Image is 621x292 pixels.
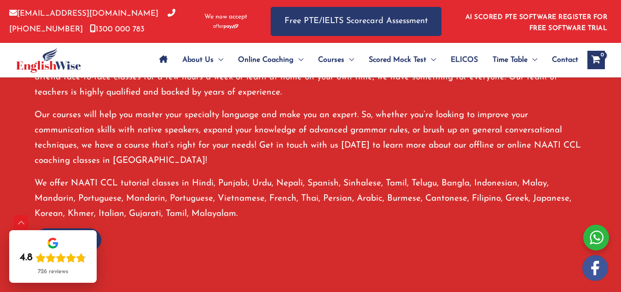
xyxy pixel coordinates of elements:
span: Contact [552,44,578,76]
span: Scored Mock Test [369,44,426,76]
a: Free PTE/IELTS Scorecard Assessment [271,7,441,36]
img: white-facebook.png [582,255,608,281]
a: Time TableMenu Toggle [485,44,545,76]
img: cropped-ew-logo [16,48,81,73]
span: We now accept [204,12,247,22]
p: We offer NAATI CCL tutorial classes in Hindi, Punjabi, Urdu, Nepali, Spanish, Sinhalese, Tamil, T... [35,176,587,222]
a: 1300 000 783 [90,25,145,33]
span: About Us [182,44,214,76]
a: Online CoachingMenu Toggle [231,44,311,76]
span: Online Coaching [238,44,294,76]
div: 726 reviews [38,268,68,275]
p: Our courses will help you master your specialty language and make you an expert. So, whether you’... [35,107,587,169]
nav: Site Navigation: Main Menu [152,44,578,76]
aside: Header Widget 1 [460,6,612,36]
a: CoursesMenu Toggle [311,44,361,76]
span: ELICOS [451,44,478,76]
a: [PHONE_NUMBER] [9,10,175,33]
a: [EMAIL_ADDRESS][DOMAIN_NAME] [9,10,158,18]
span: Time Table [493,44,528,76]
span: Menu Toggle [344,44,354,76]
a: Scored Mock TestMenu Toggle [361,44,443,76]
div: Rating: 4.8 out of 5 [20,251,86,264]
button: Register [35,228,101,251]
a: ELICOS [443,44,485,76]
a: AI SCORED PTE SOFTWARE REGISTER FOR FREE SOFTWARE TRIAL [465,14,608,32]
a: Contact [545,44,578,76]
div: 4.8 [20,251,33,264]
span: Menu Toggle [214,44,223,76]
a: About UsMenu Toggle [175,44,231,76]
img: Afterpay-Logo [213,24,238,29]
span: Courses [318,44,344,76]
span: Menu Toggle [426,44,436,76]
span: Menu Toggle [528,44,537,76]
a: View Shopping Cart, empty [587,51,605,69]
span: Menu Toggle [294,44,303,76]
